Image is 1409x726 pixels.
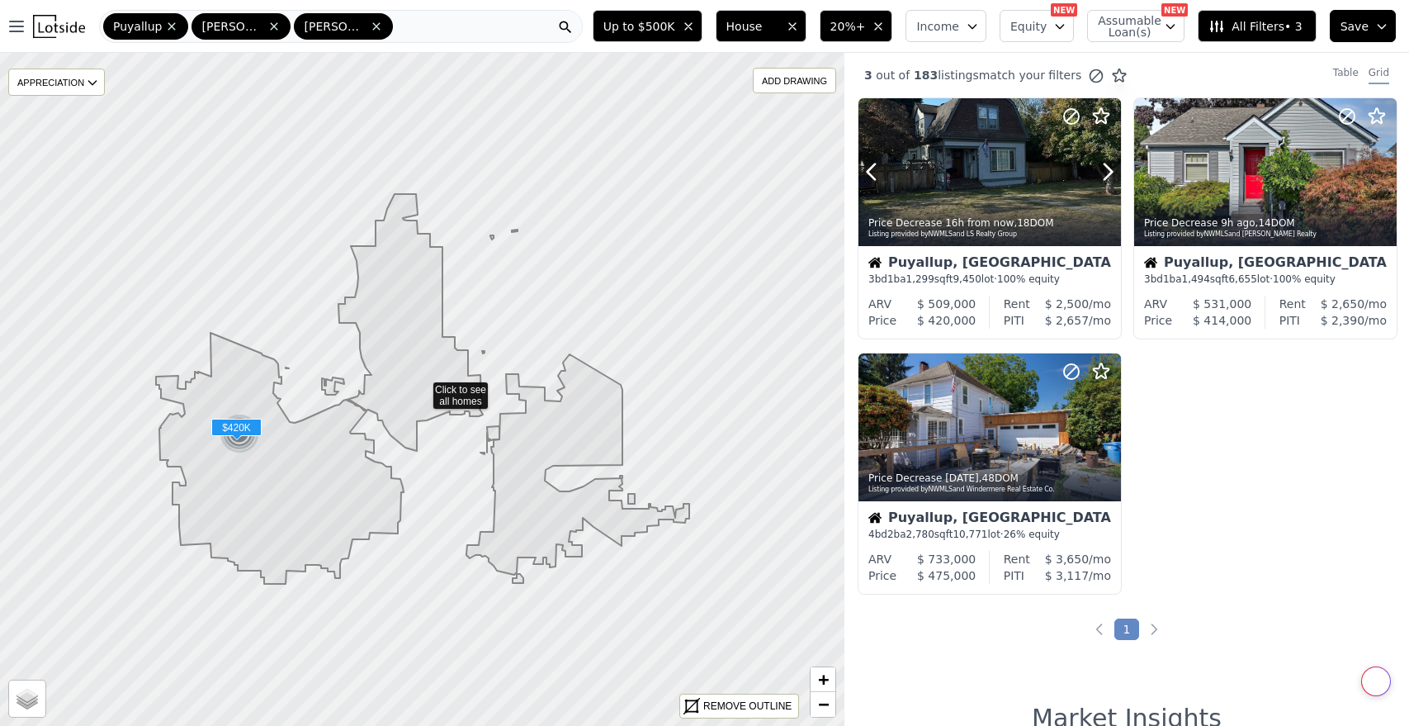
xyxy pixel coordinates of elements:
button: All Filters• 3 [1198,10,1316,42]
div: /mo [1030,551,1111,567]
div: Rent [1004,551,1030,567]
div: ARV [1144,296,1167,312]
div: Price Decrease , 14 DOM [1144,216,1388,230]
span: $ 475,000 [917,569,976,582]
div: Listing provided by NWMLS and LS Realty Group [868,230,1113,240]
span: Save [1340,18,1369,35]
span: $420K [211,419,262,436]
div: /mo [1024,312,1111,329]
div: PITI [1279,312,1300,329]
span: $ 2,390 [1321,314,1364,327]
span: [PERSON_NAME] [304,18,366,35]
time: 2025-09-15 17:35 [945,472,979,484]
a: Price Decrease [DATE],48DOMListing provided byNWMLSand Windermere Real Estate Co.HousePuyallup, [... [858,353,1120,595]
div: Price [868,312,896,329]
div: 3 bd 1 ba sqft lot · 100% equity [868,273,1111,286]
div: NEW [1161,3,1188,17]
div: APPRECIATION [8,69,105,96]
button: Save [1330,10,1396,42]
div: 4 bd 2 ba sqft lot · 26% equity [868,528,1111,541]
time: 2025-09-30 12:53 [1221,217,1255,229]
div: PITI [1004,567,1024,584]
span: $ 531,000 [1193,297,1251,311]
span: match your filters [979,67,1082,83]
div: Table [1333,66,1359,84]
span: House [726,18,779,35]
img: House [1144,256,1157,269]
span: $ 3,650 [1045,553,1089,566]
a: Price Decrease 16h from now,18DOMListing provided byNWMLSand LS Realty GroupHousePuyallup, [GEOGR... [858,97,1120,339]
ul: Pagination [844,621,1409,638]
img: Lotside [33,15,85,38]
span: Income [916,18,959,35]
span: [PERSON_NAME][GEOGRAPHIC_DATA] [201,18,264,35]
span: 20%+ [830,18,866,35]
button: Equity [1000,10,1074,42]
div: ARV [868,551,891,567]
div: /mo [1024,567,1111,584]
div: Grid [1369,66,1389,84]
div: $420K [211,419,262,443]
div: ARV [868,296,891,312]
img: House [868,511,882,524]
img: House [868,256,882,269]
div: Puyallup, [GEOGRAPHIC_DATA] [868,511,1111,528]
span: 2,780 [906,529,934,540]
span: 183 [910,69,938,82]
div: Puyallup, [GEOGRAPHIC_DATA] [1144,256,1387,273]
span: Assumable Loan(s) [1098,15,1151,38]
div: NEW [1051,3,1077,17]
div: Price Decrease , 48 DOM [868,472,1113,485]
button: House [716,10,806,42]
time: 2025-10-01 13:48 [945,217,1014,229]
a: Previous page [1091,621,1108,638]
span: Equity [1010,18,1047,35]
div: Puyallup, [GEOGRAPHIC_DATA] [868,256,1111,273]
span: 9,450 [953,273,981,285]
span: Puyallup [113,18,162,35]
span: $ 733,000 [917,553,976,566]
span: $ 2,657 [1045,314,1089,327]
span: 3 [864,69,872,82]
div: 3 bd 1 ba sqft lot · 100% equity [1144,273,1387,286]
span: − [818,694,829,714]
div: out of listings [844,67,1128,84]
span: $ 414,000 [1193,314,1251,327]
a: Zoom in [811,667,835,692]
span: $ 420,000 [917,314,976,327]
div: /mo [1306,296,1387,312]
button: 20%+ [820,10,893,42]
a: Zoom out [811,692,835,717]
div: Listing provided by NWMLS and Windermere Real Estate Co. [868,485,1113,495]
span: 10,771 [953,529,987,540]
span: 6,655 [1228,273,1256,285]
div: PITI [1004,312,1024,329]
div: /mo [1030,296,1111,312]
span: $ 509,000 [917,297,976,311]
div: Price [868,567,896,584]
div: Price Decrease , 18 DOM [868,216,1113,230]
div: Price [1144,312,1172,329]
img: g1.png [220,414,260,453]
button: Assumable Loan(s) [1087,10,1184,42]
span: $ 2,500 [1045,297,1089,311]
span: All Filters • 3 [1208,18,1302,35]
div: ADD DRAWING [754,69,835,93]
div: Rent [1004,296,1030,312]
span: + [818,669,829,690]
a: Next page [1146,621,1162,638]
span: 1,299 [906,273,934,285]
a: Page 1 is your current page [1114,619,1140,640]
div: 3 [220,414,259,453]
span: $ 3,117 [1045,569,1089,582]
span: 1,494 [1182,273,1210,285]
button: Income [905,10,986,42]
span: $ 2,650 [1321,297,1364,311]
div: REMOVE OUTLINE [703,699,792,714]
span: Up to $500K [603,18,675,35]
a: Price Decrease 9h ago,14DOMListing provided byNWMLSand [PERSON_NAME] RealtyHousePuyallup, [GEOGRA... [1133,97,1396,339]
div: Listing provided by NWMLS and [PERSON_NAME] Realty [1144,230,1388,240]
div: Rent [1279,296,1306,312]
a: Layers [9,681,45,717]
div: /mo [1300,312,1387,329]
